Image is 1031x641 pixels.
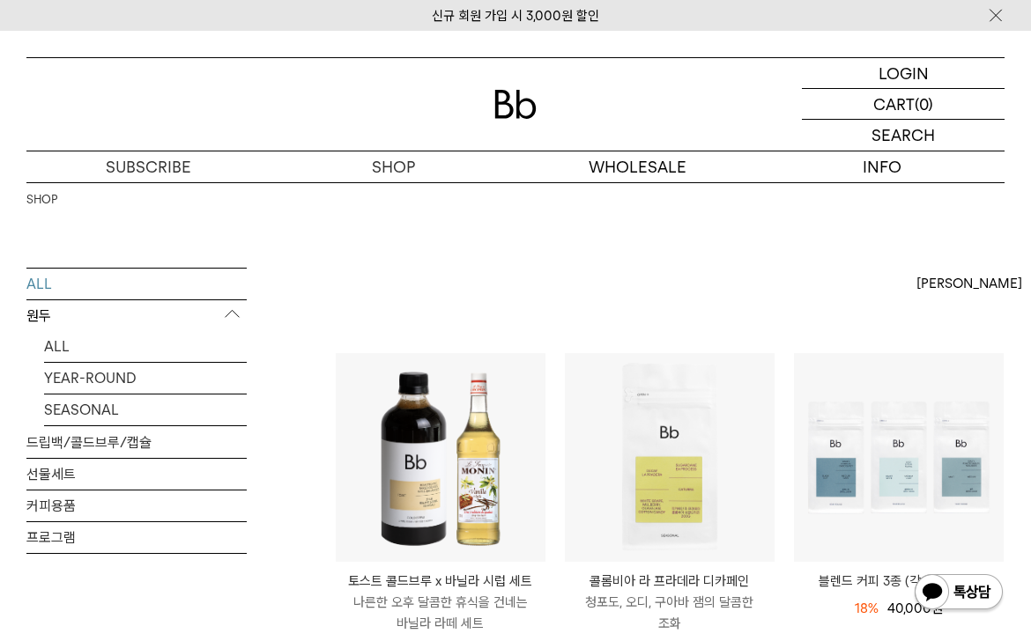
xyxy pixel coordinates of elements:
[794,571,1004,592] a: 블렌드 커피 3종 (각 200g x3)
[565,592,775,634] p: 청포도, 오디, 구아바 잼의 달콤한 조화
[515,151,760,182] p: WHOLESALE
[879,58,929,88] p: LOGIN
[26,490,247,521] a: 커피용품
[802,58,1005,89] a: LOGIN
[760,151,1005,182] p: INFO
[873,89,915,119] p: CART
[494,90,537,119] img: 로고
[336,592,545,634] p: 나른한 오후 달콤한 휴식을 건네는 바닐라 라떼 세트
[872,120,935,151] p: SEARCH
[26,151,271,182] a: SUBSCRIBE
[26,269,247,299] a: ALL
[916,273,1022,294] span: [PERSON_NAME]
[565,353,775,563] img: 콜롬비아 라 프라데라 디카페인
[336,571,545,592] p: 토스트 콜드브루 x 바닐라 시럽 세트
[271,151,516,182] a: SHOP
[26,300,247,332] p: 원두
[336,353,545,563] img: 토스트 콜드브루 x 바닐라 시럽 세트
[44,363,247,394] a: YEAR-ROUND
[26,459,247,490] a: 선물세트
[913,572,1005,615] img: 카카오톡 채널 1:1 채팅 버튼
[915,89,933,119] p: (0)
[336,571,545,634] a: 토스트 콜드브루 x 바닐라 시럽 세트 나른한 오후 달콤한 휴식을 건네는 바닐라 라떼 세트
[794,353,1004,563] img: 블렌드 커피 3종 (각 200g x3)
[802,89,1005,120] a: CART (0)
[565,571,775,634] a: 콜롬비아 라 프라데라 디카페인 청포도, 오디, 구아바 잼의 달콤한 조화
[26,522,247,553] a: 프로그램
[26,191,57,209] a: SHOP
[887,600,943,616] span: 40,000
[44,394,247,425] a: SEASONAL
[855,598,879,619] div: 18%
[26,427,247,458] a: 드립백/콜드브루/캡슐
[44,331,247,362] a: ALL
[432,8,599,24] a: 신규 회원 가입 시 3,000원 할인
[565,571,775,592] p: 콜롬비아 라 프라데라 디카페인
